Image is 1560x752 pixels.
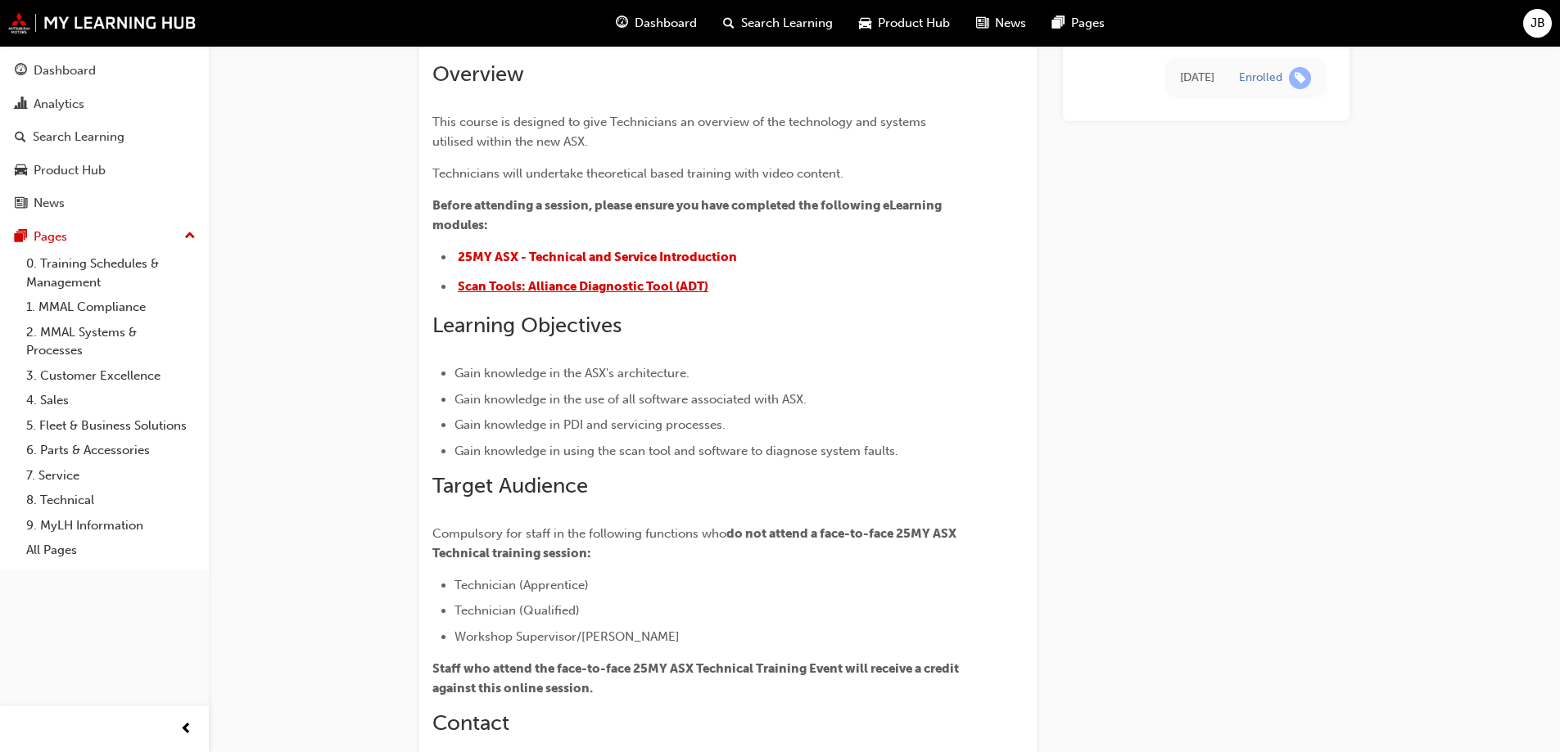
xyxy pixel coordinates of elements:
[432,313,622,338] span: Learning Objectives
[741,14,833,33] span: Search Learning
[7,56,202,86] a: Dashboard
[20,463,202,489] a: 7. Service
[8,12,197,34] img: mmal
[15,230,27,245] span: pages-icon
[454,417,726,432] span: Gain knowledge in PDI and servicing processes.
[723,13,735,34] span: search-icon
[20,363,202,389] a: 3. Customer Excellence
[1239,70,1282,86] div: Enrolled
[995,14,1026,33] span: News
[20,251,202,295] a: 0. Training Schedules & Management
[20,488,202,513] a: 8. Technical
[846,7,963,40] a: car-iconProduct Hub
[20,320,202,363] a: 2. MMAL Systems & Processes
[432,115,929,149] span: This course is designed to give Technicians an overview of the technology and systems utilised wi...
[7,122,202,152] a: Search Learning
[7,188,202,218] a: News
[454,603,580,618] span: Technician (Qualified)
[454,366,690,381] span: Gain knowledge in the ASX's architecture.
[7,89,202,119] a: Analytics
[34,95,84,114] div: Analytics
[432,198,944,232] span: Before attending a session, please ensure you have completed the following eLearning modules:
[34,161,106,180] div: Product Hub
[432,661,961,696] span: Staff who attend the face-to-face 25MY ASX Technical Training Event will receive a credit against...
[15,64,27,79] span: guage-icon
[20,413,202,439] a: 5. Fleet & Business Solutions
[458,279,708,294] a: Scan Tools: Alliance Diagnostic Tool (ADT)
[1289,67,1311,89] span: learningRecordVerb_ENROLL-icon
[1039,7,1118,40] a: pages-iconPages
[7,155,202,186] a: Product Hub
[34,227,67,246] div: Pages
[33,128,124,146] div: Search Learning
[180,719,192,740] span: prev-icon
[432,61,524,87] span: Overview
[20,295,202,320] a: 1. MMAL Compliance
[15,196,27,211] span: news-icon
[20,513,202,538] a: 9. MyLH Information
[454,578,589,592] span: Technician (Apprentice)
[710,7,846,40] a: search-iconSearch Learning
[1052,13,1065,34] span: pages-icon
[635,14,697,33] span: Dashboard
[616,13,628,34] span: guage-icon
[7,222,202,252] button: Pages
[432,166,843,181] span: Technicians will undertake theoretical based training with video content.
[1071,14,1105,33] span: Pages
[184,226,196,247] span: up-icon
[432,710,509,736] span: Contact
[432,526,959,561] span: do not attend a face-to-face 25MY ASX Technical training session:
[15,97,27,112] span: chart-icon
[454,444,898,458] span: Gain knowledge in using the scan tool and software to diagnose system faults.
[15,164,27,178] span: car-icon
[20,388,202,413] a: 4. Sales
[1531,14,1545,33] span: JB
[458,250,737,264] a: 25MY ASX - Technical and Service Introduction
[859,13,871,34] span: car-icon
[7,52,202,222] button: DashboardAnalyticsSearch LearningProduct HubNews
[15,130,26,145] span: search-icon
[454,392,807,407] span: Gain knowledge in the use of all software associated with ASX.
[603,7,710,40] a: guage-iconDashboard
[432,526,726,541] span: Compulsory for staff in the following functions who
[34,61,96,80] div: Dashboard
[20,538,202,563] a: All Pages
[20,438,202,463] a: 6. Parts & Accessories
[878,14,950,33] span: Product Hub
[432,473,588,498] span: Target Audience
[1523,9,1552,38] button: JB
[34,194,65,213] div: News
[976,13,988,34] span: news-icon
[454,629,680,644] span: Workshop Supervisor/[PERSON_NAME]
[963,7,1039,40] a: news-iconNews
[1180,69,1214,88] div: Thu Sep 18 2025 15:17:58 GMT+1000 (Australian Eastern Standard Time)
